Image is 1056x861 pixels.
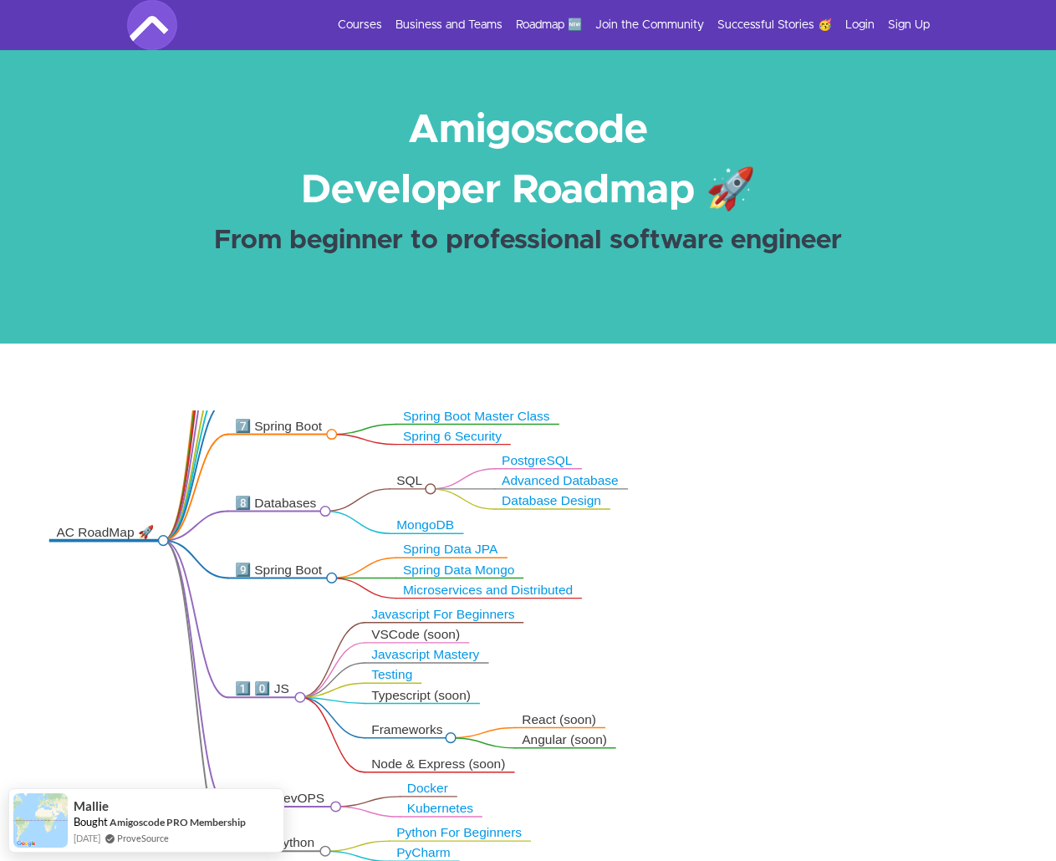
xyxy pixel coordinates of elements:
[396,826,522,839] a: Python For Beginners
[396,846,451,859] a: PyCharm
[403,563,514,576] a: Spring Data Mongo
[403,543,497,556] a: Spring Data JPA
[235,681,294,697] div: 1️⃣ 0️⃣ JS
[110,816,246,828] a: Amigoscode PRO Membership
[74,831,100,845] span: [DATE]
[301,171,756,211] strong: Developer Roadmap 🚀
[522,731,608,747] div: Angular (soon)
[717,17,832,33] a: Successful Stories 🥳
[502,473,619,487] a: Advanced Database
[371,627,461,643] div: VSCode (soon)
[371,668,412,681] a: Testing
[396,473,424,489] div: SQL
[235,495,319,511] div: 8️⃣ Databases
[522,711,597,727] div: React (soon)
[403,409,550,422] a: Spring Boot Master Class
[407,781,448,794] a: Docker
[516,17,582,33] a: Roadmap 🆕
[74,799,109,813] span: Mallie
[403,429,502,442] a: Spring 6 Security
[371,648,479,661] a: Javascript Mastery
[117,831,169,845] a: ProveSource
[74,815,108,828] span: Bought
[371,721,444,737] div: Frameworks
[408,110,648,150] strong: Amigoscode
[13,793,68,848] img: provesource social proof notification image
[502,494,601,507] a: Database Design
[395,17,502,33] a: Business and Teams
[595,17,704,33] a: Join the Community
[371,756,507,772] div: Node & Express (soon)
[371,687,472,703] div: Typescript (soon)
[235,562,325,578] div: 9️⃣ Spring Boot
[845,17,875,33] a: Login
[371,607,514,620] a: Javascript For Beginners
[235,418,325,434] div: 7️⃣ Spring Boot
[502,453,572,466] a: PostgreSQL
[338,17,382,33] a: Courses
[888,17,930,33] a: Sign Up
[56,524,156,540] div: AC RoadMap 🚀
[407,802,473,815] a: Kubernetes
[214,227,842,254] strong: From beginner to professional software engineer
[396,518,454,532] a: MongoDB
[403,583,573,596] a: Microservices and Distributed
